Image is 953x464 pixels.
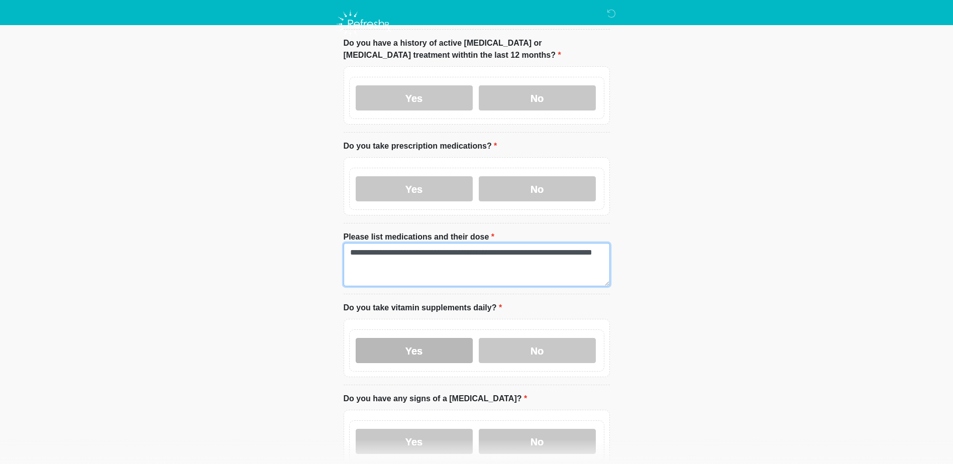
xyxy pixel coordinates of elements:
label: No [479,85,596,110]
label: No [479,429,596,454]
label: Do you have any signs of a [MEDICAL_DATA]? [344,393,527,405]
label: No [479,338,596,363]
label: Do you take vitamin supplements daily? [344,302,502,314]
img: Refresh RX Logo [334,8,394,41]
label: Yes [356,85,473,110]
label: Yes [356,176,473,201]
label: Please list medications and their dose [344,231,495,243]
label: No [479,176,596,201]
label: Do you take prescription medications? [344,140,497,152]
label: Do you have a history of active [MEDICAL_DATA] or [MEDICAL_DATA] treatment withtin the last 12 mo... [344,37,610,61]
label: Yes [356,429,473,454]
label: Yes [356,338,473,363]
